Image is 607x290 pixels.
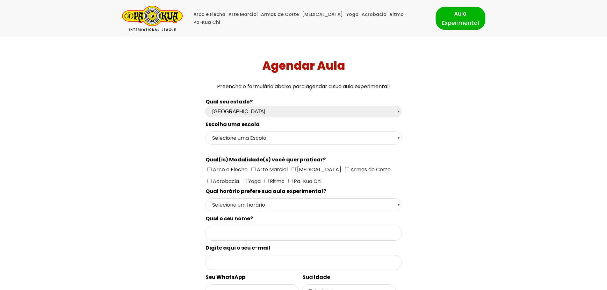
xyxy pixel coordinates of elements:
input: Armas de Corte [345,167,349,171]
input: Arte Marcial [251,167,256,171]
p: Preencha o formulário abaixo para agendar a sua aula experimental! [3,82,605,91]
input: Acrobacia [207,179,212,183]
span: [MEDICAL_DATA] [296,166,341,173]
a: Acrobacia [362,11,387,18]
span: Armas de Corte [349,166,391,173]
span: Arte Marcial [256,166,288,173]
span: Yoga [247,178,261,185]
a: Armas de Corte [261,11,299,18]
a: Pa-Kua Brasil Uma Escola de conhecimentos orientais para toda a família. Foco, habilidade concent... [122,6,183,31]
spam: Seu WhatsApp [206,273,245,281]
input: Yoga [243,179,247,183]
h1: Agendar Aula [3,59,605,73]
input: [MEDICAL_DATA] [292,167,296,171]
a: Arco e Flecha [193,11,225,18]
span: Pa-Kua Chi [293,178,322,185]
input: Arco e Flecha [207,167,212,171]
span: Arco e Flecha [212,166,248,173]
a: [MEDICAL_DATA] [302,11,343,18]
a: Arte Marcial [228,11,258,18]
spam: Qual horário prefere sua aula experimental? [206,187,326,195]
a: Yoga [346,11,358,18]
spam: Escolha uma escola [206,121,260,128]
b: Qual seu estado? [206,98,253,105]
a: Aula Experimental [436,7,485,30]
spam: Qual(is) Modalidade(s) você quer praticar? [206,156,326,163]
a: Ritmo [390,11,404,18]
spam: Qual o seu nome? [206,215,253,222]
spam: Sua Idade [302,273,330,281]
spam: Digite aqui o seu e-mail [206,244,270,251]
a: Pa-Kua Chi [193,18,220,26]
input: Ritmo [264,179,269,183]
input: Pa-Kua Chi [288,179,293,183]
span: Ritmo [269,178,285,185]
div: Menu primário [192,11,426,26]
span: Acrobacia [212,178,239,185]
